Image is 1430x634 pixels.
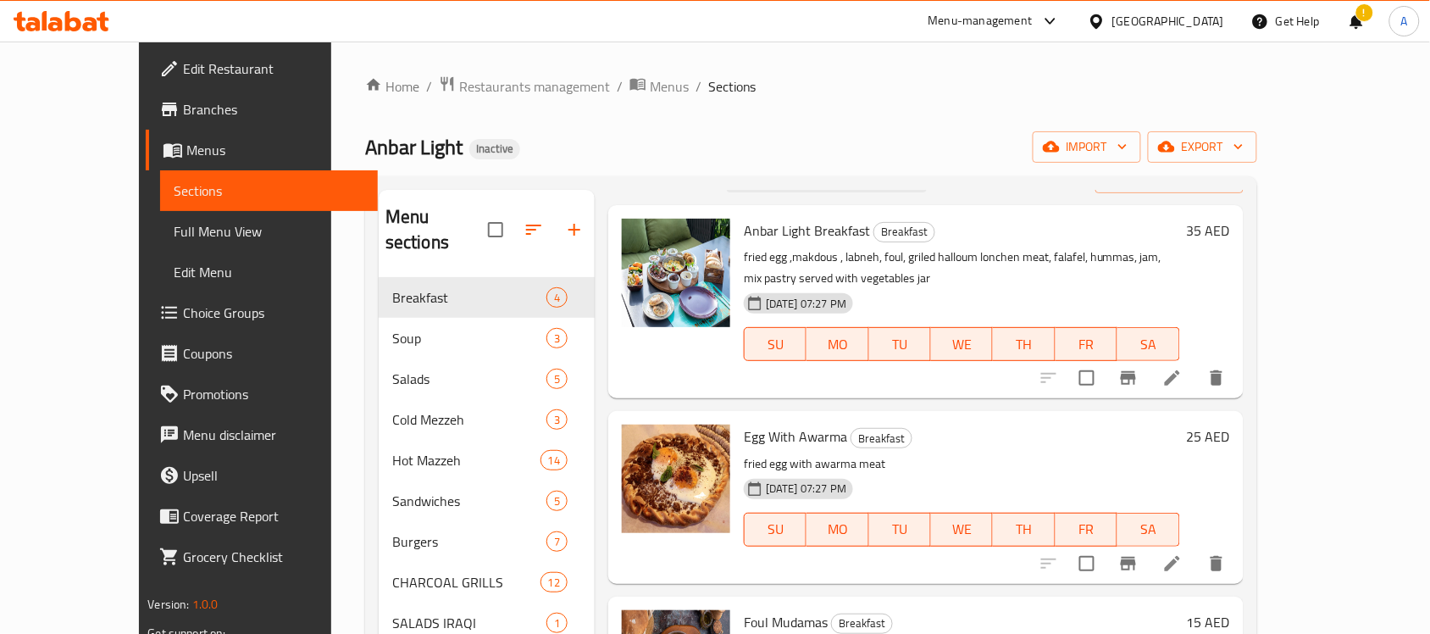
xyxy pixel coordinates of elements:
button: Branch-specific-item [1108,543,1149,584]
button: SU [744,327,806,361]
button: WE [931,327,993,361]
p: fried egg with awarma meat [744,453,1180,475]
nav: breadcrumb [365,75,1257,97]
button: TU [869,513,931,547]
span: Select to update [1069,546,1105,581]
span: Restaurants management [459,76,610,97]
span: Choice Groups [183,303,364,323]
button: SA [1117,327,1179,361]
span: TH [1000,332,1048,357]
button: TU [869,327,931,361]
span: Anbar Light [365,128,463,166]
span: CHARCOAL GRILLS [392,572,540,592]
span: 4 [547,290,567,306]
span: export [1161,136,1244,158]
button: WE [931,513,993,547]
button: Add section [554,209,595,250]
span: TU [876,517,924,542]
span: 1 [547,615,567,631]
span: Select all sections [478,212,513,247]
span: Coupons [183,343,364,364]
span: WE [938,332,986,357]
span: SU [751,332,800,357]
span: WE [938,517,986,542]
a: Edit menu item [1162,553,1183,574]
h2: Menu sections [385,204,488,255]
button: SA [1117,513,1179,547]
button: TH [993,327,1055,361]
span: Cold Mezzeh [392,409,546,430]
button: import [1033,131,1141,163]
button: delete [1196,358,1237,398]
span: MO [813,332,862,357]
a: Coverage Report [146,496,378,537]
a: Branches [146,89,378,130]
span: SALADS IRAQI [392,613,546,633]
span: Sort sections [513,209,554,250]
span: TH [1000,517,1048,542]
span: Sections [174,181,364,201]
span: MO [813,517,862,542]
span: SA [1124,517,1172,542]
span: Soup [392,328,546,348]
div: Breakfast [831,614,893,634]
span: Hot Mazzeh [392,450,540,470]
a: Promotions [146,374,378,414]
a: Menus [629,75,689,97]
span: Branches [183,99,364,120]
button: export [1148,131,1257,163]
div: items [546,613,568,633]
p: fried egg ,makdous , labneh, foul, griled halloum lonchen meat, falafel, hummas, jam, mix pastry ... [744,247,1180,289]
div: items [546,409,568,430]
span: Burgers [392,531,546,552]
h6: 15 AED [1187,610,1230,634]
a: Edit Menu [160,252,378,292]
span: SA [1124,332,1172,357]
div: Breakfast [873,222,935,242]
div: Inactive [469,139,520,159]
a: Menu disclaimer [146,414,378,455]
span: import [1046,136,1128,158]
div: Salads [392,369,546,389]
button: TH [993,513,1055,547]
span: FR [1062,332,1111,357]
button: SU [744,513,806,547]
span: 5 [547,371,567,387]
span: FR [1062,517,1111,542]
span: Anbar Light Breakfast [744,218,870,243]
span: Upsell [183,465,364,486]
div: Breakfast4 [379,277,595,318]
span: Breakfast [851,429,912,448]
div: Cold Mezzeh3 [379,399,595,440]
span: 5 [547,493,567,509]
span: Select to update [1069,360,1105,396]
div: Burgers7 [379,521,595,562]
span: Breakfast [874,222,934,242]
a: Coupons [146,333,378,374]
span: TU [876,332,924,357]
a: Home [365,76,419,97]
a: Choice Groups [146,292,378,333]
div: [GEOGRAPHIC_DATA] [1112,12,1224,31]
button: FR [1056,513,1117,547]
span: Menus [186,140,364,160]
div: items [546,287,568,308]
div: Breakfast [392,287,546,308]
button: MO [806,327,868,361]
span: Edit Menu [174,262,364,282]
span: Edit Restaurant [183,58,364,79]
h6: 25 AED [1187,425,1230,448]
span: 7 [547,534,567,550]
img: Egg With Awarma [622,425,730,533]
span: [DATE] 07:27 PM [759,481,853,497]
span: Sandwiches [392,491,546,511]
a: Upsell [146,455,378,496]
a: Grocery Checklist [146,537,378,577]
span: Breakfast [832,614,892,633]
span: Promotions [183,384,364,404]
div: Salads5 [379,359,595,399]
